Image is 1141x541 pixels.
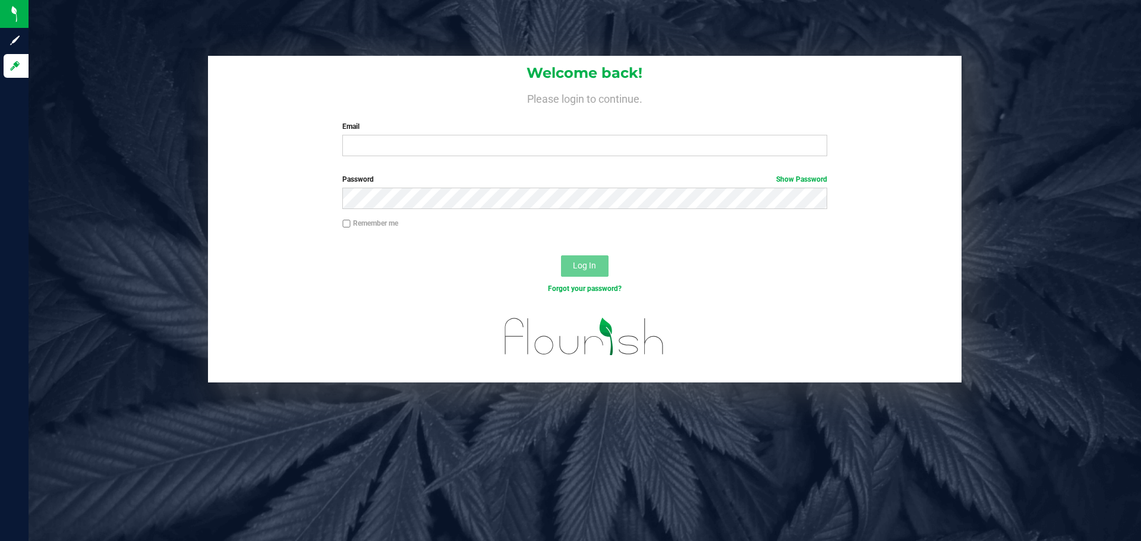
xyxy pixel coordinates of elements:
[548,284,622,293] a: Forgot your password?
[342,220,351,228] input: Remember me
[9,34,21,46] inline-svg: Sign up
[208,65,962,81] h1: Welcome back!
[342,121,827,132] label: Email
[342,175,374,184] span: Password
[208,90,962,105] h4: Please login to continue.
[776,175,827,184] a: Show Password
[573,261,596,270] span: Log In
[490,306,679,367] img: flourish_logo.svg
[561,255,609,277] button: Log In
[9,60,21,72] inline-svg: Log in
[342,218,398,229] label: Remember me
